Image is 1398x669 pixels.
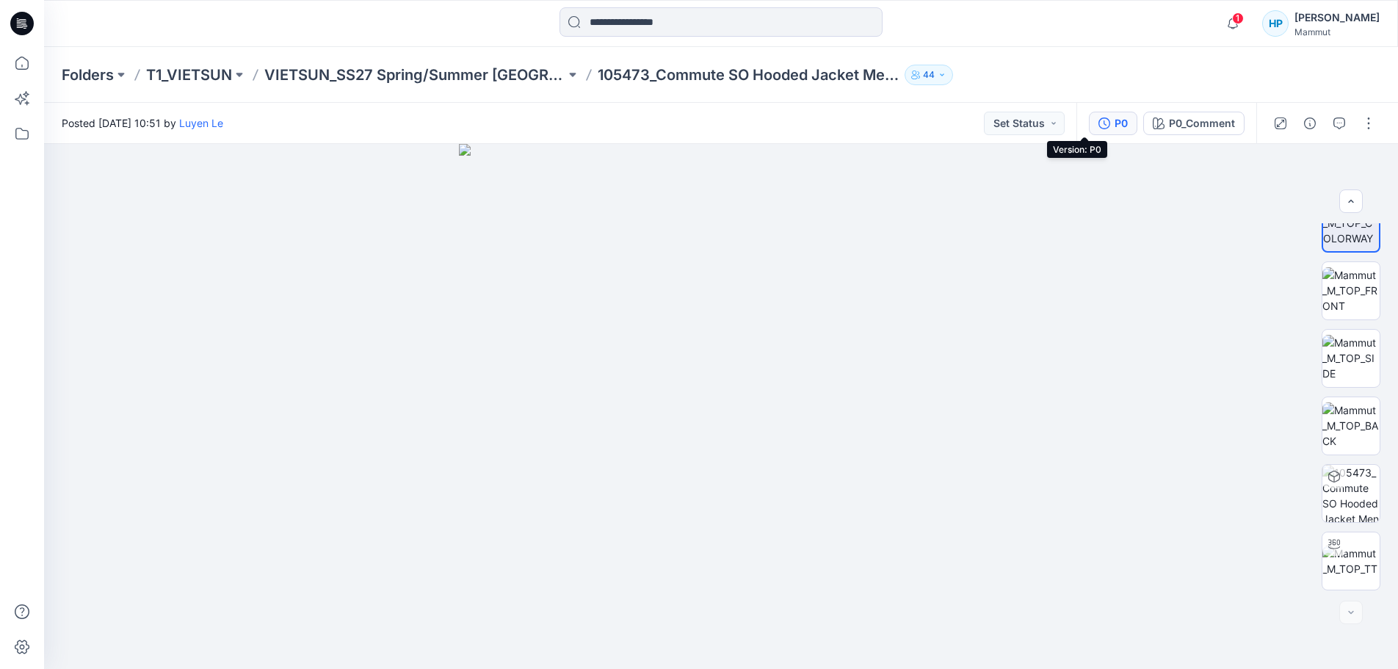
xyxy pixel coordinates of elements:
a: Folders [62,65,114,85]
div: HP [1262,10,1289,37]
button: 44 [905,65,953,85]
div: P0_Comment [1169,115,1235,131]
span: Posted [DATE] 10:51 by [62,115,223,131]
div: P0 [1115,115,1128,131]
button: P0 [1089,112,1137,135]
button: Details [1298,112,1322,135]
span: 1 [1232,12,1244,24]
button: P0_Comment [1143,112,1245,135]
img: 105473_Commute SO Hooded Jacket Men AF P0_Comment [1322,465,1380,522]
div: [PERSON_NAME] [1294,9,1380,26]
img: eyJhbGciOiJIUzI1NiIsImtpZCI6IjAiLCJzbHQiOiJzZXMiLCJ0eXAiOiJKV1QifQ.eyJkYXRhIjp7InR5cGUiOiJzdG9yYW... [459,144,984,669]
p: 105473_Commute SO Hooded Jacket Men AF [598,65,899,85]
img: Mammut_M_TOP_FRONT [1322,267,1380,314]
a: T1_VIETSUN [146,65,232,85]
a: Luyen Le [179,117,223,129]
a: VIETSUN_SS27 Spring/Summer [GEOGRAPHIC_DATA] [264,65,565,85]
img: Mammut_M_TOP_SIDE [1322,335,1380,381]
img: Mammut_M_TOP_TT [1322,546,1380,576]
img: Mammut_M_TOP_BACK [1322,402,1380,449]
div: Mammut [1294,26,1380,37]
img: Mammut_M_TOP_COLORWAY [1323,200,1379,246]
p: 44 [923,67,935,83]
